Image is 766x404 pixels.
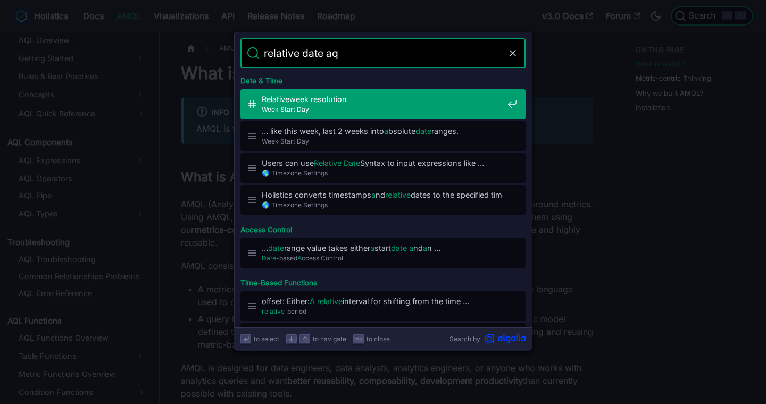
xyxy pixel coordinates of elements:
svg: Arrow up [301,335,309,343]
svg: Algolia [485,334,526,344]
a: Relativeweek resolution​Week Start Day [240,89,526,119]
span: Week Start Day [262,136,503,146]
mark: relative [385,190,411,199]
svg: Arrow down [287,335,295,343]
mark: A [297,254,302,262]
svg: Escape key [354,335,362,343]
mark: Relative [314,158,342,167]
div: Date & Time [238,68,528,89]
span: Week Start Day [262,104,503,114]
span: to close [367,334,390,344]
mark: relative [262,307,285,315]
mark: a [409,243,413,252]
mark: date [391,243,407,252]
mark: a [384,127,388,136]
a: …daterange value takes eitherastartdate andan …Date-basedAccess Control [240,238,526,268]
a: Users can useRelative DateSyntax to input expressions like …🌎 Timezone Settings [240,153,526,183]
span: -based ccess Control [262,253,503,263]
span: … range value takes either start nd n … [262,243,503,253]
span: _period [262,306,503,316]
span: Users can use Syntax to input expressions like … [262,158,503,168]
mark: date [268,243,284,252]
span: offset: Either: interval for shifting from the time … [262,296,503,306]
mark: date [415,127,431,136]
a: Holistics converts timestampsandrelativedates to the specified timezone …🌎 Timezone Settings [240,185,526,215]
input: Search docs [260,38,506,68]
mark: Date [262,254,276,262]
span: to navigate [313,334,346,344]
mark: relative [317,297,343,306]
span: week resolution​ [262,94,503,104]
span: 🌎 Timezone Settings [262,168,503,178]
mark: a [371,190,376,199]
a: … like this week, last 2 weeks intoabsolutedateranges.Week Start Day [240,121,526,151]
a: offset: Either:A relativeinterval for shifting from the time …relative_period [240,291,526,321]
div: Access Control [238,217,528,238]
span: Search by [449,334,480,344]
span: Holistics converts timestamps nd dates to the specified timezone … [262,190,503,200]
span: 🌎 Timezone Settings [262,200,503,210]
span: … like this week, last 2 weeks into bsolute ranges. [262,126,503,136]
mark: a [423,243,427,252]
a: When usinganumber instead of an interval, the offset …relative_period [240,323,526,353]
mark: Relative [262,95,289,104]
div: Time-Based Functions [238,270,528,291]
mark: a [370,243,374,252]
a: Search byAlgolia [449,334,526,344]
span: to select [254,334,279,344]
mark: Date [344,158,360,167]
mark: A [310,297,315,306]
svg: Enter key [242,335,250,343]
button: Clear the query [506,47,519,60]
